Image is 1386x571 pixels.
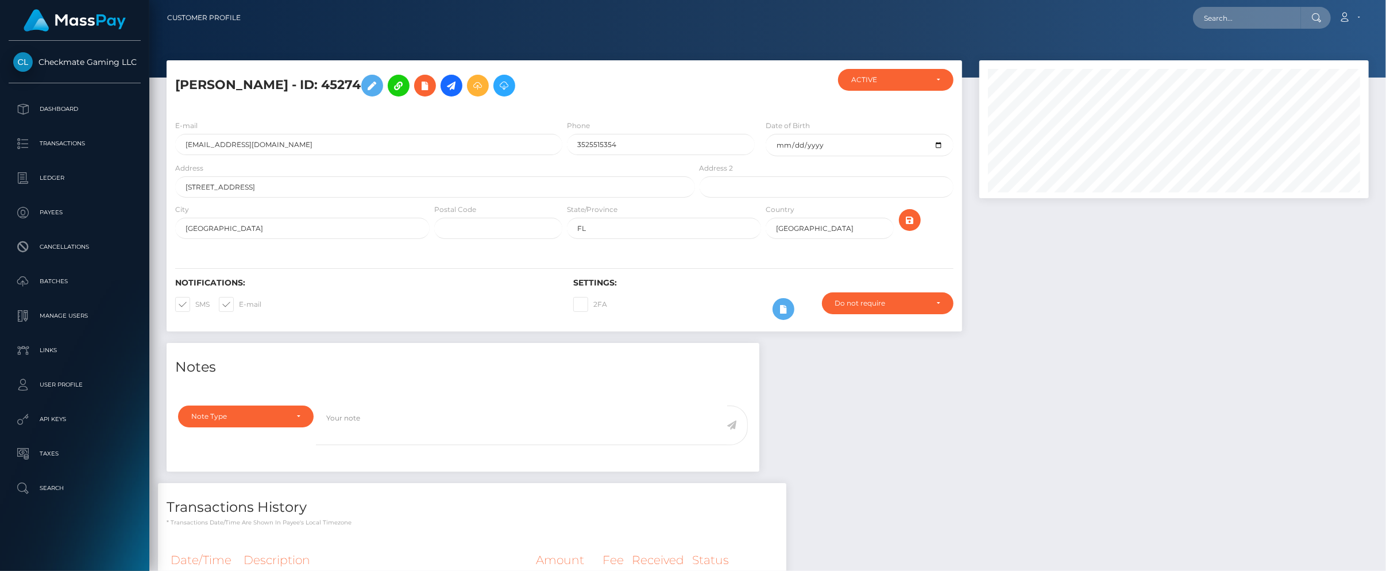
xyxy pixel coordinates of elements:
span: Checkmate Gaming LLC [9,57,141,67]
label: State/Province [567,205,618,215]
a: Ledger [9,164,141,192]
label: E-mail [219,297,261,312]
label: Postal Code [434,205,476,215]
p: Ledger [13,169,136,187]
a: Payees [9,198,141,227]
label: Phone [567,121,590,131]
a: Transactions [9,129,141,158]
a: User Profile [9,371,141,399]
img: Checkmate Gaming LLC [13,52,33,72]
label: Country [766,205,794,215]
img: MassPay Logo [24,9,126,32]
p: Batches [13,273,136,290]
button: Do not require [822,292,954,314]
p: Taxes [13,445,136,462]
label: E-mail [175,121,198,131]
h5: [PERSON_NAME] - ID: 45274 [175,69,689,102]
button: ACTIVE [838,69,953,91]
p: Manage Users [13,307,136,325]
a: Manage Users [9,302,141,330]
p: * Transactions date/time are shown in payee's local timezone [167,518,778,527]
h4: Transactions History [167,497,778,518]
p: Cancellations [13,238,136,256]
label: 2FA [573,297,607,312]
h6: Notifications: [175,278,556,288]
div: Do not require [835,299,928,308]
a: Batches [9,267,141,296]
p: Links [13,342,136,359]
a: Taxes [9,439,141,468]
p: Transactions [13,135,136,152]
a: Customer Profile [167,6,241,30]
div: ACTIVE [851,75,927,84]
label: SMS [175,297,210,312]
label: City [175,205,189,215]
h6: Settings: [573,278,954,288]
div: Note Type [191,412,287,421]
label: Date of Birth [766,121,810,131]
label: Address [175,163,203,173]
label: Address 2 [700,163,733,173]
a: Dashboard [9,95,141,124]
a: Initiate Payout [441,75,462,97]
input: Search... [1193,7,1301,29]
h4: Notes [175,357,751,377]
a: API Keys [9,405,141,434]
button: Note Type [178,406,314,427]
p: Payees [13,204,136,221]
p: Dashboard [13,101,136,118]
a: Search [9,474,141,503]
p: Search [13,480,136,497]
p: User Profile [13,376,136,393]
p: API Keys [13,411,136,428]
a: Links [9,336,141,365]
a: Cancellations [9,233,141,261]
